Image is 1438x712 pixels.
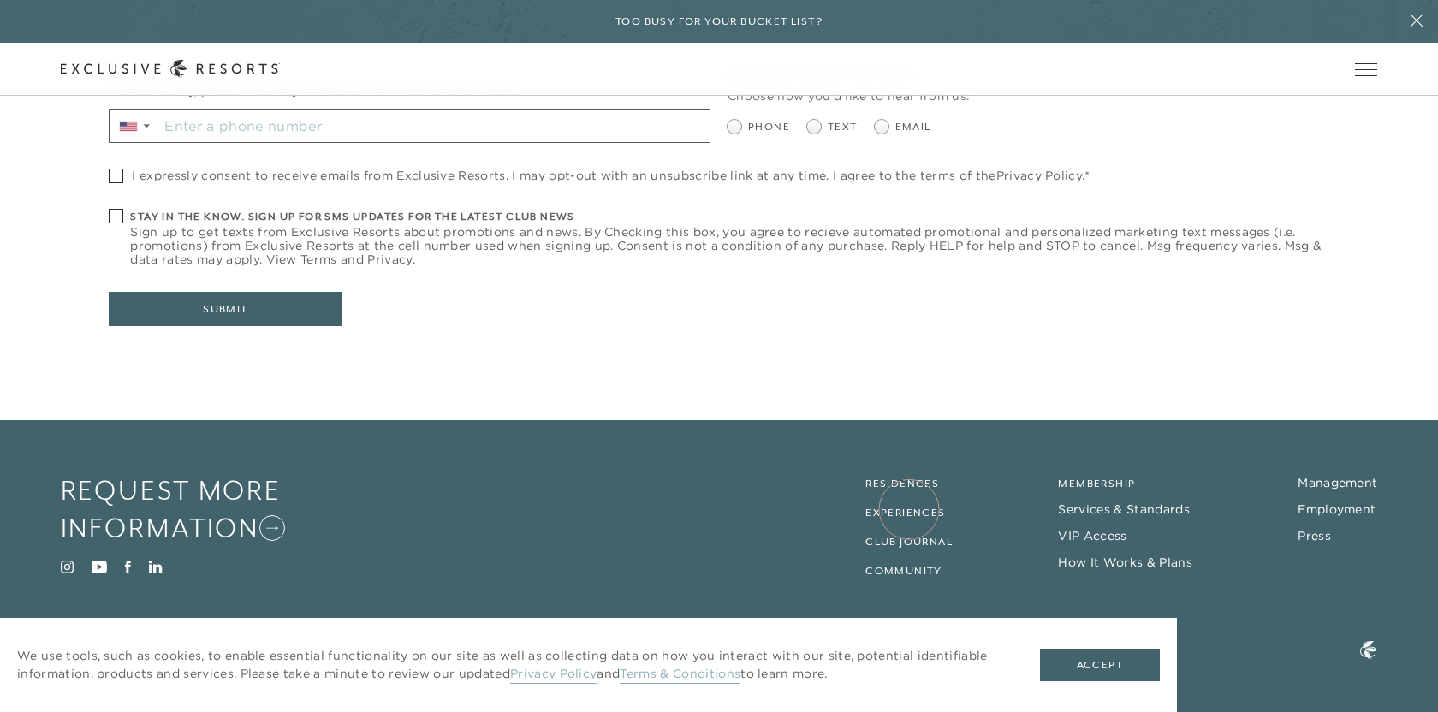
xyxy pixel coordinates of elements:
[865,536,953,548] a: Club Journal
[1040,649,1160,681] button: Accept
[1058,501,1189,517] a: Services & Standards
[1298,528,1331,543] a: Press
[109,292,342,326] button: Submit
[728,87,1329,105] div: Choose how you'd like to hear from us:
[1298,475,1377,490] a: Management
[1298,501,1376,517] a: Employment
[1355,63,1377,75] button: Open navigation
[828,119,858,135] span: Text
[130,225,1328,266] span: Sign up to get texts from Exclusive Resorts about promotions and news. By Checking this box, you ...
[17,647,1006,683] p: We use tools, such as cookies, to enable essential functionality on our site as well as collectin...
[895,119,931,135] span: Email
[141,121,152,131] span: ▼
[61,472,354,548] a: Request More Information
[865,478,939,489] a: Residences
[1058,555,1191,570] a: How It Works & Plans
[1058,528,1126,543] a: VIP Access
[1058,478,1135,489] a: Membership
[110,110,158,142] div: Country Code Selector
[865,507,945,519] a: Experiences
[748,119,790,135] span: Phone
[615,14,823,30] h6: Too busy for your bucket list?
[158,110,710,142] input: Enter a phone number
[865,565,942,577] a: Community
[130,209,1328,225] h6: Stay in the know. Sign up for sms updates for the latest club news
[132,169,1090,182] span: I expressly consent to receive emails from Exclusive Resorts. I may opt-out with an unsubscribe l...
[510,666,597,684] a: Privacy Policy
[620,666,740,684] a: Terms & Conditions
[996,168,1082,183] a: Privacy Policy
